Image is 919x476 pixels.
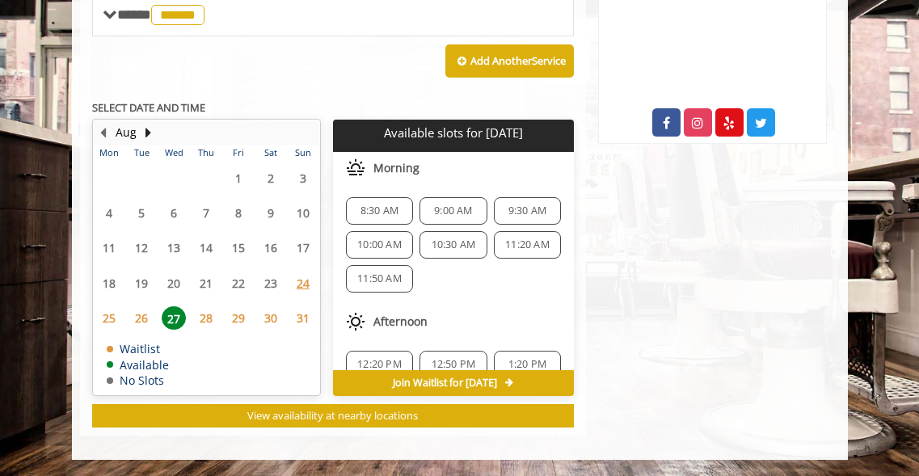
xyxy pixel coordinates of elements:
span: 12:50 PM [432,358,476,371]
button: Previous Month [97,124,110,141]
span: 9:30 AM [508,204,546,217]
td: Select day31 [287,301,319,335]
td: Select day29 [222,301,255,335]
th: Wed [158,145,190,161]
td: Select day24 [287,266,319,301]
span: Afternoon [373,315,428,328]
div: 11:50 AM [346,265,413,293]
span: 31 [291,306,315,330]
button: Add AnotherService [445,44,574,78]
span: Join Waitlist for [DATE] [393,377,497,390]
span: 11:50 AM [357,272,402,285]
span: 10:30 AM [432,238,476,251]
span: 29 [226,306,251,330]
div: 10:00 AM [346,231,413,259]
th: Tue [125,145,158,161]
div: 9:00 AM [419,197,487,225]
td: Select day26 [125,301,158,335]
div: 12:20 PM [346,351,413,378]
div: 8:30 AM [346,197,413,225]
span: 12:20 PM [357,358,402,371]
div: 1:20 PM [494,351,561,378]
td: Available [107,359,169,371]
div: 11:20 AM [494,231,561,259]
img: afternoon slots [346,312,365,331]
b: SELECT DATE AND TIME [92,100,205,115]
button: Next Month [142,124,155,141]
td: Select day30 [255,301,287,335]
div: 10:30 AM [419,231,487,259]
span: 8:30 AM [360,204,398,217]
p: Available slots for [DATE] [339,126,567,140]
button: Aug [116,124,137,141]
th: Sat [255,145,287,161]
th: Sun [287,145,319,161]
span: 27 [162,306,186,330]
td: No Slots [107,374,169,386]
span: View availability at nearby locations [247,408,418,423]
img: morning slots [346,158,365,178]
span: 10:00 AM [357,238,402,251]
span: 9:00 AM [434,204,472,217]
td: Select day28 [190,301,222,335]
button: View availability at nearby locations [92,404,575,428]
th: Fri [222,145,255,161]
span: 28 [194,306,218,330]
td: Select day25 [94,301,126,335]
th: Thu [190,145,222,161]
span: 25 [97,306,121,330]
span: 1:20 PM [508,358,546,371]
span: 24 [291,272,315,295]
span: Morning [373,162,419,175]
span: 11:20 AM [505,238,550,251]
div: 9:30 AM [494,197,561,225]
span: 30 [259,306,283,330]
b: Add Another Service [470,53,566,68]
div: 12:50 PM [419,351,487,378]
td: Select day27 [158,301,190,335]
td: Waitlist [107,343,169,355]
th: Mon [94,145,126,161]
span: 26 [129,306,154,330]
